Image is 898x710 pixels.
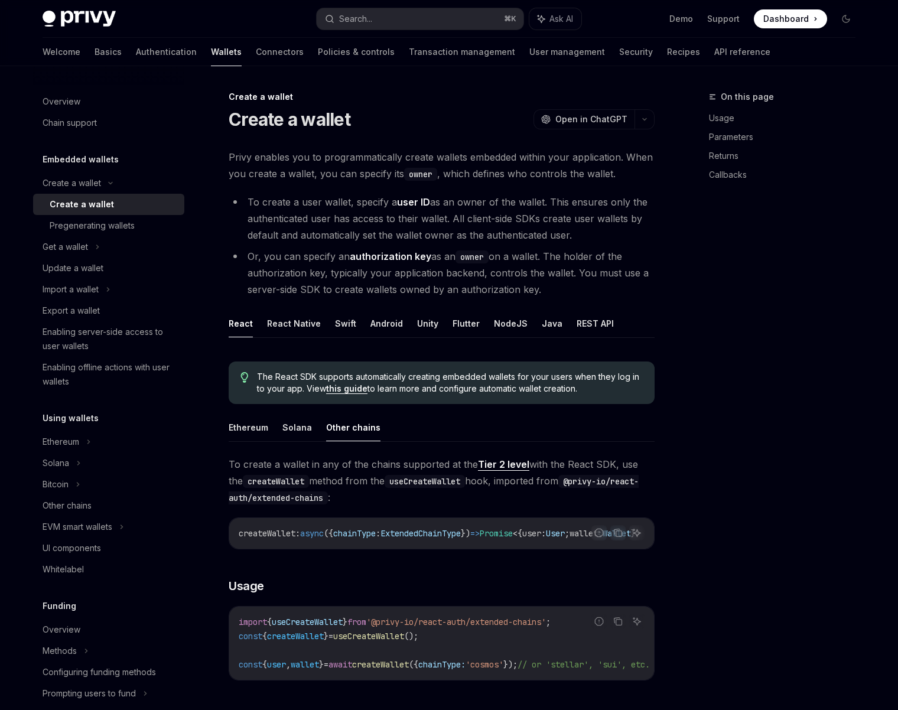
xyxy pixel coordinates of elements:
[385,475,465,488] code: useCreateWallet
[417,310,438,337] button: Unity
[513,528,518,539] span: <
[272,617,343,627] span: useCreateWallet
[33,619,184,640] a: Overview
[619,38,653,66] a: Security
[257,371,643,395] span: The React SDK supports automatically creating embedded wallets for your users when they log in to...
[366,617,546,627] span: '@privy-io/react-auth/extended-chains'
[610,525,626,540] button: Copy the contents from the code block
[43,665,156,679] div: Configuring funding methods
[565,528,570,539] span: ;
[229,456,655,506] span: To create a wallet in any of the chains supported at the with the React SDK, use the method from ...
[478,458,529,471] a: Tier 2 level
[43,116,97,130] div: Chain support
[470,528,480,539] span: =>
[480,528,513,539] span: Promise
[380,528,461,539] span: ExtendedChainType
[318,38,395,66] a: Policies & controls
[33,112,184,133] a: Chain support
[295,528,300,539] span: :
[43,38,80,66] a: Welcome
[709,109,865,128] a: Usage
[518,659,650,670] span: // or 'stellar', 'sui', etc.
[837,9,855,28] button: Toggle dark mode
[43,152,119,167] h5: Embedded wallets
[300,528,324,539] span: async
[43,644,77,658] div: Methods
[262,659,267,670] span: {
[43,176,101,190] div: Create a wallet
[324,659,328,670] span: =
[43,360,177,389] div: Enabling offline actions with user wallets
[610,614,626,629] button: Copy the contents from the code block
[376,528,380,539] span: :
[33,91,184,112] a: Overview
[328,631,333,641] span: =
[229,310,253,337] button: React
[347,617,366,627] span: from
[494,310,528,337] button: NodeJS
[629,525,645,540] button: Ask AI
[239,631,262,641] span: const
[33,258,184,279] a: Update a wallet
[33,215,184,236] a: Pregenerating wallets
[267,659,286,670] span: user
[43,686,136,701] div: Prompting users to fund
[291,659,319,670] span: wallet
[709,128,865,146] a: Parameters
[136,38,197,66] a: Authentication
[267,617,272,627] span: {
[43,304,100,318] div: Export a wallet
[43,435,79,449] div: Ethereum
[239,659,262,670] span: const
[333,631,404,641] span: useCreateWallet
[43,456,69,470] div: Solana
[404,631,418,641] span: ();
[409,38,515,66] a: Transaction management
[319,659,324,670] span: }
[546,528,565,539] span: User
[33,321,184,357] a: Enabling server-side access to user wallets
[453,310,480,337] button: Flutter
[267,310,321,337] button: React Native
[239,617,267,627] span: import
[33,194,184,215] a: Create a wallet
[549,13,573,25] span: Ask AI
[328,659,352,670] span: await
[43,325,177,353] div: Enabling server-side access to user wallets
[211,38,242,66] a: Wallets
[43,541,101,555] div: UI components
[33,559,184,580] a: Whitelabel
[404,168,437,181] code: owner
[570,528,598,539] span: wallet
[317,8,523,30] button: Search...⌘K
[591,614,607,629] button: Report incorrect code
[229,413,268,441] button: Ethereum
[370,310,403,337] button: Android
[546,617,551,627] span: ;
[529,8,581,30] button: Ask AI
[43,240,88,254] div: Get a wallet
[333,528,376,539] span: chainType
[343,617,347,627] span: }
[286,659,291,670] span: ,
[229,149,655,182] span: Privy enables you to programmatically create wallets embedded within your application. When you c...
[763,13,809,25] span: Dashboard
[229,109,350,130] h1: Create a wallet
[591,525,607,540] button: Report incorrect code
[229,91,655,103] div: Create a wallet
[324,528,333,539] span: ({
[754,9,827,28] a: Dashboard
[542,310,562,337] button: Java
[418,659,466,670] span: chainType:
[43,477,69,491] div: Bitcoin
[239,528,295,539] span: createWallet
[529,38,605,66] a: User management
[721,90,774,104] span: On this page
[533,109,635,129] button: Open in ChatGPT
[555,113,627,125] span: Open in ChatGPT
[33,662,184,683] a: Configuring funding methods
[466,659,503,670] span: 'cosmos'
[352,659,409,670] span: createWallet
[709,146,865,165] a: Returns
[707,13,740,25] a: Support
